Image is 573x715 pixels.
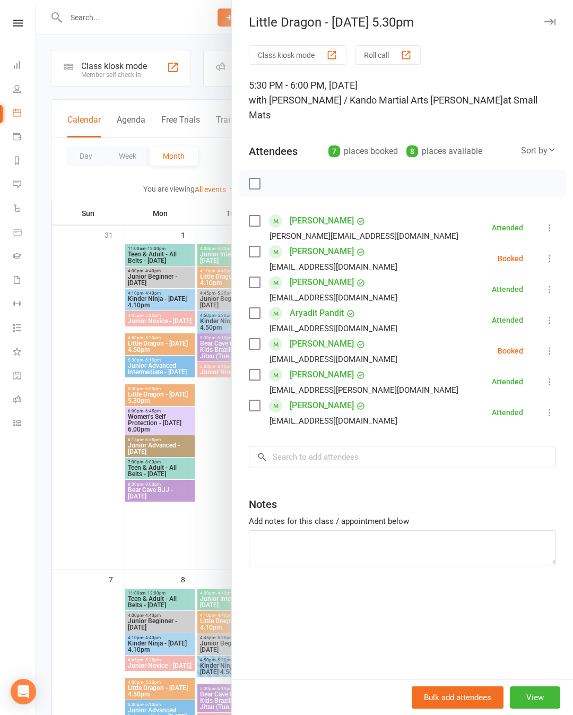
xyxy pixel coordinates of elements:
a: Reports [13,150,37,174]
input: Search to add attendees [249,446,556,468]
div: Attended [492,224,523,231]
div: 5:30 PM - 6:00 PM, [DATE] [249,78,556,123]
a: Roll call kiosk mode [13,389,37,412]
div: Attended [492,409,523,416]
a: What's New [13,341,37,365]
a: Payments [13,126,37,150]
div: Sort by [521,144,556,158]
a: [PERSON_NAME] [290,212,354,229]
div: Little Dragon - [DATE] 5.30pm [232,15,573,30]
a: [PERSON_NAME] [290,243,354,260]
div: [EMAIL_ADDRESS][DOMAIN_NAME] [270,352,397,366]
div: Add notes for this class / appointment below [249,515,556,528]
div: [EMAIL_ADDRESS][DOMAIN_NAME] [270,291,397,305]
a: Calendar [13,102,37,126]
div: [EMAIL_ADDRESS][DOMAIN_NAME] [270,414,397,428]
div: Attended [492,316,523,324]
button: Bulk add attendees [412,686,503,709]
div: 8 [406,145,418,157]
div: [EMAIL_ADDRESS][PERSON_NAME][DOMAIN_NAME] [270,383,458,397]
div: 7 [328,145,340,157]
a: People [13,78,37,102]
a: [PERSON_NAME] [290,397,354,414]
div: [EMAIL_ADDRESS][DOMAIN_NAME] [270,322,397,335]
div: Booked [498,347,523,355]
a: [PERSON_NAME] [290,366,354,383]
a: Class kiosk mode [13,412,37,436]
div: [PERSON_NAME][EMAIL_ADDRESS][DOMAIN_NAME] [270,229,458,243]
button: Class kiosk mode [249,45,346,65]
a: [PERSON_NAME] [290,274,354,291]
span: with [PERSON_NAME] / Kando Martial Arts [PERSON_NAME] [249,94,503,106]
div: Attendees [249,144,298,159]
div: Booked [498,255,523,262]
div: Attended [492,286,523,293]
a: Product Sales [13,221,37,245]
a: General attendance kiosk mode [13,365,37,389]
a: Dashboard [13,54,37,78]
div: Attended [492,378,523,385]
button: Roll call [355,45,421,65]
button: View [510,686,560,709]
a: [PERSON_NAME] [290,335,354,352]
div: places booked [328,144,398,159]
div: Notes [249,497,277,512]
a: Aryadit Pandit [290,305,344,322]
div: places available [406,144,482,159]
div: Open Intercom Messenger [11,679,36,704]
div: [EMAIL_ADDRESS][DOMAIN_NAME] [270,260,397,274]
